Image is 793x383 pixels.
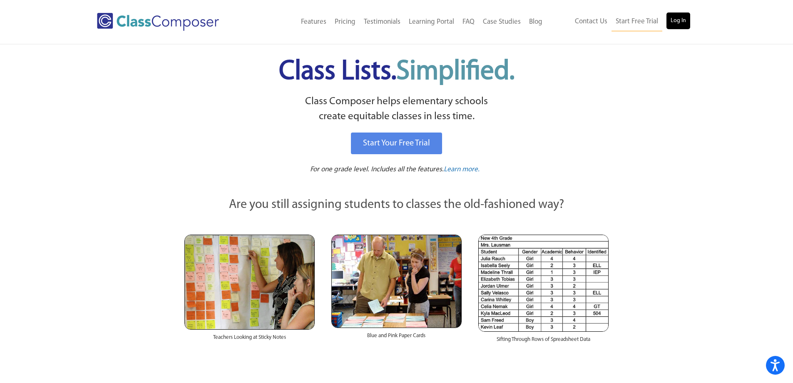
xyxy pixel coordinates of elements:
nav: Header Menu [547,13,690,31]
span: Start Your Free Trial [363,139,430,148]
span: Simplified. [396,58,515,85]
p: Are you still assigning students to classes the old-fashioned way? [184,196,609,214]
span: Learn more. [444,166,480,173]
a: Contact Us [571,13,612,31]
img: Class Composer [97,13,219,31]
img: Spreadsheets [478,235,609,332]
div: Teachers Looking at Sticky Notes [184,330,315,350]
div: Blue and Pink Paper Cards [331,328,462,348]
a: Start Your Free Trial [351,133,442,154]
a: Log In [666,13,690,29]
a: FAQ [458,13,479,31]
a: Start Free Trial [612,13,662,31]
a: Learning Portal [405,13,458,31]
span: Class Lists. [279,58,515,85]
span: For one grade level. Includes all the features. [310,166,444,173]
nav: Header Menu [253,13,547,31]
a: Pricing [331,13,360,31]
a: Blog [525,13,547,31]
a: Features [297,13,331,31]
p: Class Composer helps elementary schools create equitable classes in less time. [183,94,610,125]
div: Sifting Through Rows of Spreadsheet Data [478,332,609,352]
a: Learn more. [444,165,480,175]
a: Case Studies [479,13,525,31]
a: Testimonials [360,13,405,31]
img: Blue and Pink Paper Cards [331,235,462,328]
img: Teachers Looking at Sticky Notes [184,235,315,330]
